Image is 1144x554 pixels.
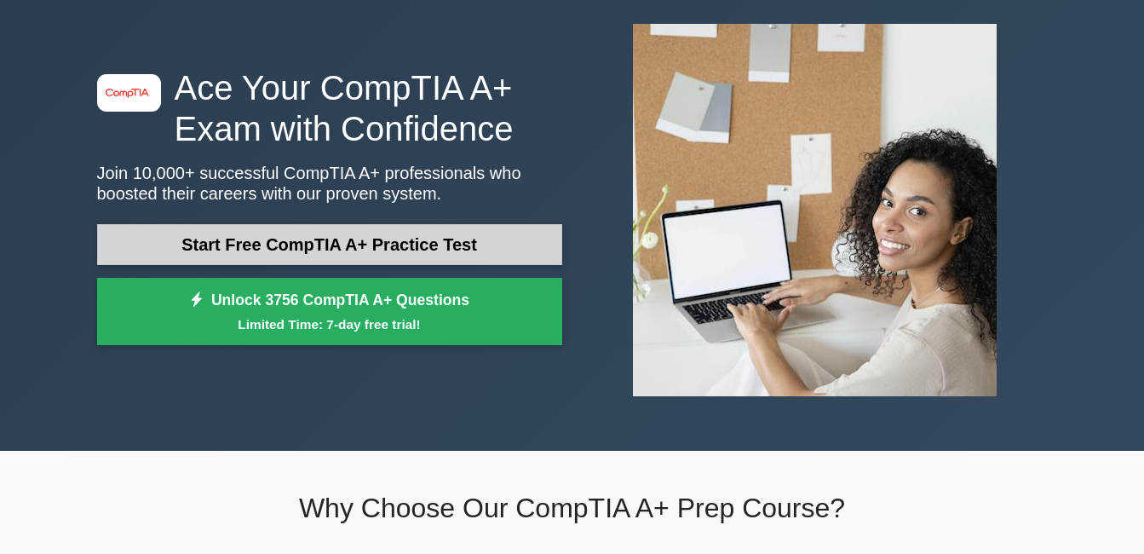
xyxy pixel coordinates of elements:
p: Join 10,000+ successful CompTIA A+ professionals who boosted their careers with our proven system. [97,163,562,204]
h2: Why Choose Our CompTIA A+ Prep Course? [97,492,1048,524]
a: Start Free CompTIA A+ Practice Test [97,224,562,265]
h1: Ace Your CompTIA A+ Exam with Confidence [97,67,562,149]
small: Limited Time: 7-day free trial! [118,315,541,334]
a: Unlock 3756 CompTIA A+ QuestionsLimited Time: 7-day free trial! [97,278,562,346]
